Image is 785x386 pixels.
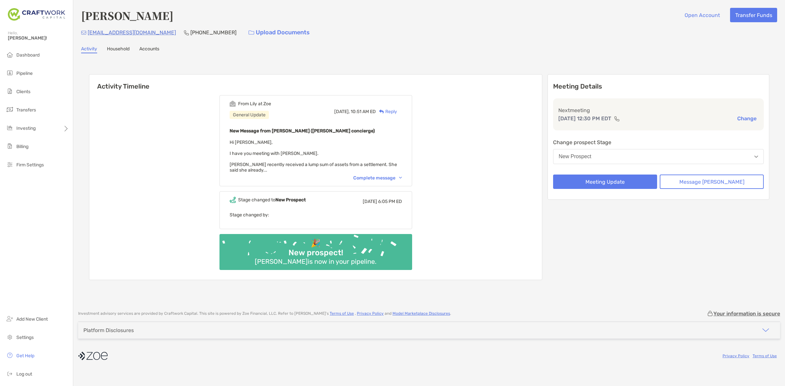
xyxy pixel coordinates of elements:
[713,310,780,317] p: Your information is secure
[660,175,764,189] button: Message [PERSON_NAME]
[392,311,450,316] a: Model Marketplace Disclosures
[16,89,30,94] span: Clients
[230,101,236,107] img: Event icon
[244,25,314,40] a: Upload Documents
[230,128,375,134] b: New Message from [PERSON_NAME] ([PERSON_NAME] concierge)
[238,101,271,107] div: From Lily at Zoe
[81,46,97,53] a: Activity
[553,82,764,91] p: Meeting Details
[16,52,40,58] span: Dashboard
[286,248,346,258] div: New prospect!
[6,351,14,359] img: get-help icon
[78,311,451,316] p: Investment advisory services are provided by Craftwork Capital . This site is powered by Zoe Fina...
[184,30,189,35] img: Phone Icon
[330,311,354,316] a: Terms of Use
[16,353,34,359] span: Get Help
[357,311,384,316] a: Privacy Policy
[614,116,620,121] img: communication type
[16,71,33,76] span: Pipeline
[399,177,402,179] img: Chevron icon
[275,197,306,203] b: New Prospect
[553,175,657,189] button: Meeting Update
[16,126,36,131] span: Investing
[219,234,412,264] img: Confetti
[249,30,254,35] img: button icon
[16,335,34,340] span: Settings
[376,108,397,115] div: Reply
[723,354,749,358] a: Privacy Policy
[762,326,770,334] img: icon arrow
[353,175,402,181] div: Complete message
[16,107,36,113] span: Transfers
[559,154,591,159] div: New Prospect
[83,327,134,333] div: Platform Disclosures
[230,211,402,219] p: Stage changed by:
[78,349,108,363] img: company logo
[81,8,173,23] h4: [PERSON_NAME]
[6,315,14,323] img: add_new_client icon
[6,51,14,59] img: dashboard icon
[735,115,759,122] button: Change
[6,370,14,378] img: logout icon
[6,87,14,95] img: clients icon
[6,333,14,341] img: settings icon
[553,149,764,164] button: New Prospect
[16,144,28,149] span: Billing
[230,111,269,119] div: General Update
[753,354,777,358] a: Terms of Use
[553,138,764,146] p: Change prospect Stage
[730,8,777,22] button: Transfer Funds
[139,46,159,53] a: Accounts
[363,199,377,204] span: [DATE]
[754,156,758,158] img: Open dropdown arrow
[190,28,236,37] p: [PHONE_NUMBER]
[378,199,402,204] span: 6:05 PM ED
[88,28,176,37] p: [EMAIL_ADDRESS][DOMAIN_NAME]
[16,371,32,377] span: Log out
[558,114,611,123] p: [DATE] 12:30 PM EDT
[6,160,14,168] img: firm-settings icon
[230,140,397,173] span: Hi [PERSON_NAME], I have you meeting with [PERSON_NAME]. [PERSON_NAME] recently received a lump s...
[6,124,14,132] img: investing icon
[334,109,350,114] span: [DATE],
[308,239,323,248] div: 🎉
[8,3,65,26] img: Zoe Logo
[379,109,384,114] img: Reply icon
[8,35,69,41] span: [PERSON_NAME]!
[81,31,86,35] img: Email Icon
[252,258,379,265] div: [PERSON_NAME] is now in your pipeline.
[6,69,14,77] img: pipeline icon
[16,162,44,168] span: Firm Settings
[351,109,376,114] span: 10:51 AM ED
[107,46,130,53] a: Household
[16,316,48,322] span: Add New Client
[238,197,306,203] div: Stage changed to
[89,75,542,90] h6: Activity Timeline
[6,106,14,113] img: transfers icon
[230,197,236,203] img: Event icon
[679,8,725,22] button: Open Account
[6,142,14,150] img: billing icon
[558,106,759,114] p: Next meeting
